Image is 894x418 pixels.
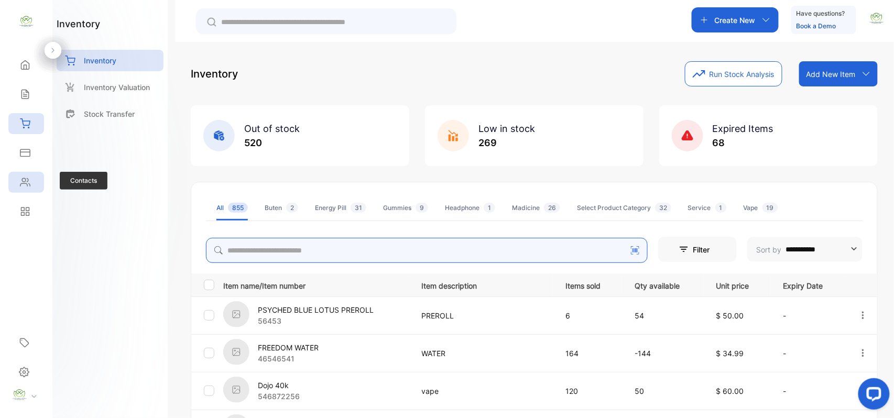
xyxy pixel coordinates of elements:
[57,103,163,125] a: Stock Transfer
[685,61,782,86] button: Run Stock Analysis
[565,310,613,321] p: 6
[635,386,695,397] p: 50
[223,339,249,365] img: item
[84,82,150,93] p: Inventory Valuation
[244,123,300,134] span: Out of stock
[655,203,671,213] span: 32
[228,203,248,213] span: 855
[716,311,744,320] span: $ 50.00
[223,377,249,403] img: item
[191,66,238,82] p: Inventory
[716,278,761,291] p: Unit price
[244,136,300,150] p: 520
[716,387,744,395] span: $ 60.00
[383,203,428,213] div: Gummies
[806,69,856,80] p: Add New Item
[84,55,116,66] p: Inventory
[315,203,366,213] div: Energy Pill
[635,278,695,291] p: Qty available
[744,203,778,213] div: Vape
[869,10,885,26] img: avatar
[258,315,374,326] p: 56453
[258,380,300,391] p: Dojo 40k
[84,108,135,119] p: Stock Transfer
[783,278,836,291] p: Expiry Date
[565,386,613,397] p: 120
[512,203,560,213] div: Madicine
[258,391,300,402] p: 546872256
[565,278,613,291] p: Items sold
[445,203,495,213] div: Headphone
[351,203,366,213] span: 31
[57,76,163,98] a: Inventory Valuation
[484,203,495,213] span: 1
[869,7,885,32] button: avatar
[223,278,409,291] p: Item name/Item number
[692,7,779,32] button: Create New
[713,136,773,150] p: 68
[223,301,249,327] img: item
[478,136,535,150] p: 269
[565,348,613,359] p: 164
[783,348,836,359] p: -
[797,8,845,19] p: Have questions?
[258,353,319,364] p: 46546541
[286,203,298,213] span: 2
[783,310,836,321] p: -
[416,203,428,213] span: 9
[747,237,863,262] button: Sort by
[57,50,163,71] a: Inventory
[422,310,544,321] p: PREROLL
[422,348,544,359] p: WATER
[715,203,727,213] span: 1
[60,172,107,190] span: Contacts
[12,387,27,403] img: profile
[544,203,560,213] span: 26
[713,123,773,134] span: Expired Items
[422,386,544,397] p: vape
[797,22,836,30] a: Book a Demo
[258,304,374,315] p: PSYCHED BLUE LOTUS PREROLL
[850,374,894,418] iframe: LiveChat chat widget
[715,15,756,26] p: Create New
[577,203,671,213] div: Select Product Category
[422,278,544,291] p: Item description
[265,203,298,213] div: Buten
[258,342,319,353] p: FREEDOM WATER
[635,348,695,359] p: -144
[57,17,100,31] h1: inventory
[635,310,695,321] p: 54
[18,14,34,29] img: logo
[216,203,248,213] div: All
[688,203,727,213] div: Service
[762,203,778,213] span: 19
[716,349,744,358] span: $ 34.99
[478,123,535,134] span: Low in stock
[757,244,782,255] p: Sort by
[783,386,836,397] p: -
